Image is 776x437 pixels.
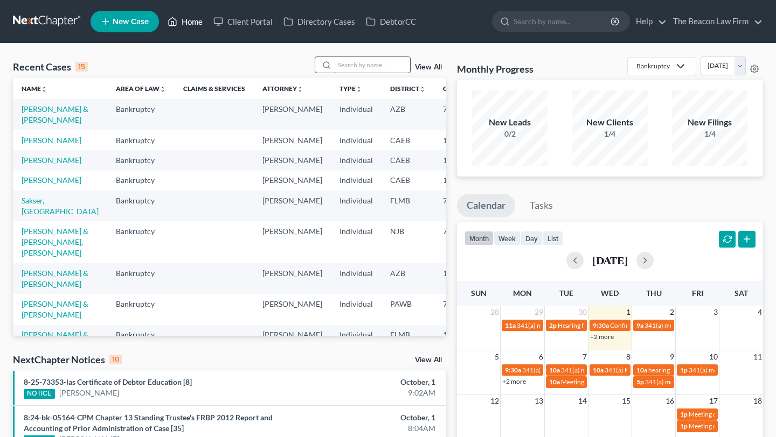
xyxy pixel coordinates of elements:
[13,353,122,366] div: NextChapter Notices
[533,394,544,407] span: 13
[645,321,749,329] span: 341(a) meeting for [PERSON_NAME]
[13,60,88,73] div: Recent Cases
[331,99,382,130] td: Individual
[533,306,544,319] span: 29
[113,18,149,26] span: New Case
[22,156,81,165] a: [PERSON_NAME]
[254,130,331,150] td: [PERSON_NAME]
[331,221,382,263] td: Individual
[561,366,722,374] span: 341(a) meeting for [PERSON_NAME] & [PERSON_NAME]
[502,377,526,385] a: +2 more
[22,299,88,319] a: [PERSON_NAME] & [PERSON_NAME]
[465,231,494,245] button: month
[668,12,763,31] a: The Beacon Law Firm
[680,422,688,430] span: 1p
[489,306,500,319] span: 28
[107,221,175,263] td: Bankruptcy
[254,99,331,130] td: [PERSON_NAME]
[543,231,563,245] button: list
[24,389,55,399] div: NOTICE
[457,194,515,217] a: Calendar
[22,330,88,350] a: [PERSON_NAME] & [PERSON_NAME]
[645,378,749,386] span: 341(a) meeting for [PERSON_NAME]
[415,356,442,364] a: View All
[558,321,705,329] span: Hearing for [PERSON_NAME] and [PERSON_NAME]
[471,288,487,298] span: Sun
[331,130,382,150] td: Individual
[680,410,688,418] span: 1p
[735,288,748,298] span: Sat
[708,394,719,407] span: 17
[22,227,88,257] a: [PERSON_NAME] & [PERSON_NAME], [PERSON_NAME]
[494,231,521,245] button: week
[625,350,632,363] span: 8
[59,387,119,398] a: [PERSON_NAME]
[549,378,560,386] span: 10a
[434,130,488,150] td: 13
[361,12,421,31] a: DebtorCC
[549,366,560,374] span: 10a
[434,325,488,356] td: 13
[254,150,331,170] td: [PERSON_NAME]
[107,150,175,170] td: Bankruptcy
[489,394,500,407] span: 12
[664,394,675,407] span: 16
[331,294,382,325] td: Individual
[22,104,88,124] a: [PERSON_NAME] & [PERSON_NAME]
[75,62,88,72] div: 15
[593,366,604,374] span: 10a
[636,378,644,386] span: 5p
[162,12,208,31] a: Home
[254,294,331,325] td: [PERSON_NAME]
[592,255,628,266] h2: [DATE]
[712,306,719,319] span: 3
[419,86,426,93] i: unfold_more
[41,86,47,93] i: unfold_more
[254,221,331,263] td: [PERSON_NAME]
[297,86,303,93] i: unfold_more
[382,325,434,356] td: FLMB
[522,366,683,374] span: 341(a) meeting for [PERSON_NAME] & [PERSON_NAME]
[636,61,670,71] div: Bankruptcy
[254,171,331,191] td: [PERSON_NAME]
[116,84,166,93] a: Area of Lawunfold_more
[415,64,442,71] a: View All
[505,321,516,329] span: 11a
[752,350,763,363] span: 11
[636,366,647,374] span: 10a
[621,394,632,407] span: 15
[708,350,719,363] span: 10
[107,191,175,221] td: Bankruptcy
[680,366,688,374] span: 1p
[517,321,621,329] span: 341(a) meeting for [PERSON_NAME]
[669,306,675,319] span: 2
[356,86,362,93] i: unfold_more
[305,423,435,434] div: 8:04AM
[434,171,488,191] td: 13
[590,333,614,341] a: +2 more
[757,306,763,319] span: 4
[254,263,331,294] td: [PERSON_NAME]
[434,221,488,263] td: 7
[382,294,434,325] td: PAWB
[672,116,747,129] div: New Filings
[605,366,709,374] span: 341(a) Meeting for [PERSON_NAME]
[208,12,278,31] a: Client Portal
[692,288,703,298] span: Fri
[636,321,643,329] span: 9a
[434,294,488,325] td: 7
[434,191,488,221] td: 7
[107,171,175,191] td: Bankruptcy
[538,350,544,363] span: 6
[382,150,434,170] td: CAEB
[278,12,361,31] a: Directory Cases
[434,263,488,294] td: 13
[457,62,533,75] h3: Monthly Progress
[160,86,166,93] i: unfold_more
[593,321,609,329] span: 9:30a
[577,394,588,407] span: 14
[305,412,435,423] div: October, 1
[601,288,619,298] span: Wed
[107,294,175,325] td: Bankruptcy
[382,130,434,150] td: CAEB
